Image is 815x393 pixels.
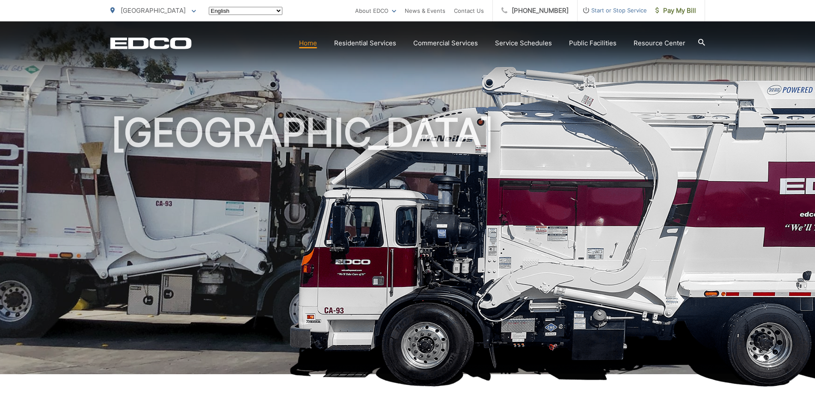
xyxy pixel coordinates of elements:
a: Residential Services [334,38,396,48]
select: Select a language [209,7,282,15]
a: Public Facilities [569,38,616,48]
span: [GEOGRAPHIC_DATA] [121,6,186,15]
a: EDCD logo. Return to the homepage. [110,37,192,49]
a: News & Events [405,6,445,16]
a: Contact Us [454,6,484,16]
a: Home [299,38,317,48]
h1: [GEOGRAPHIC_DATA] [110,111,705,382]
a: About EDCO [355,6,396,16]
a: Service Schedules [495,38,552,48]
span: Pay My Bill [655,6,696,16]
a: Resource Center [634,38,685,48]
a: Commercial Services [413,38,478,48]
